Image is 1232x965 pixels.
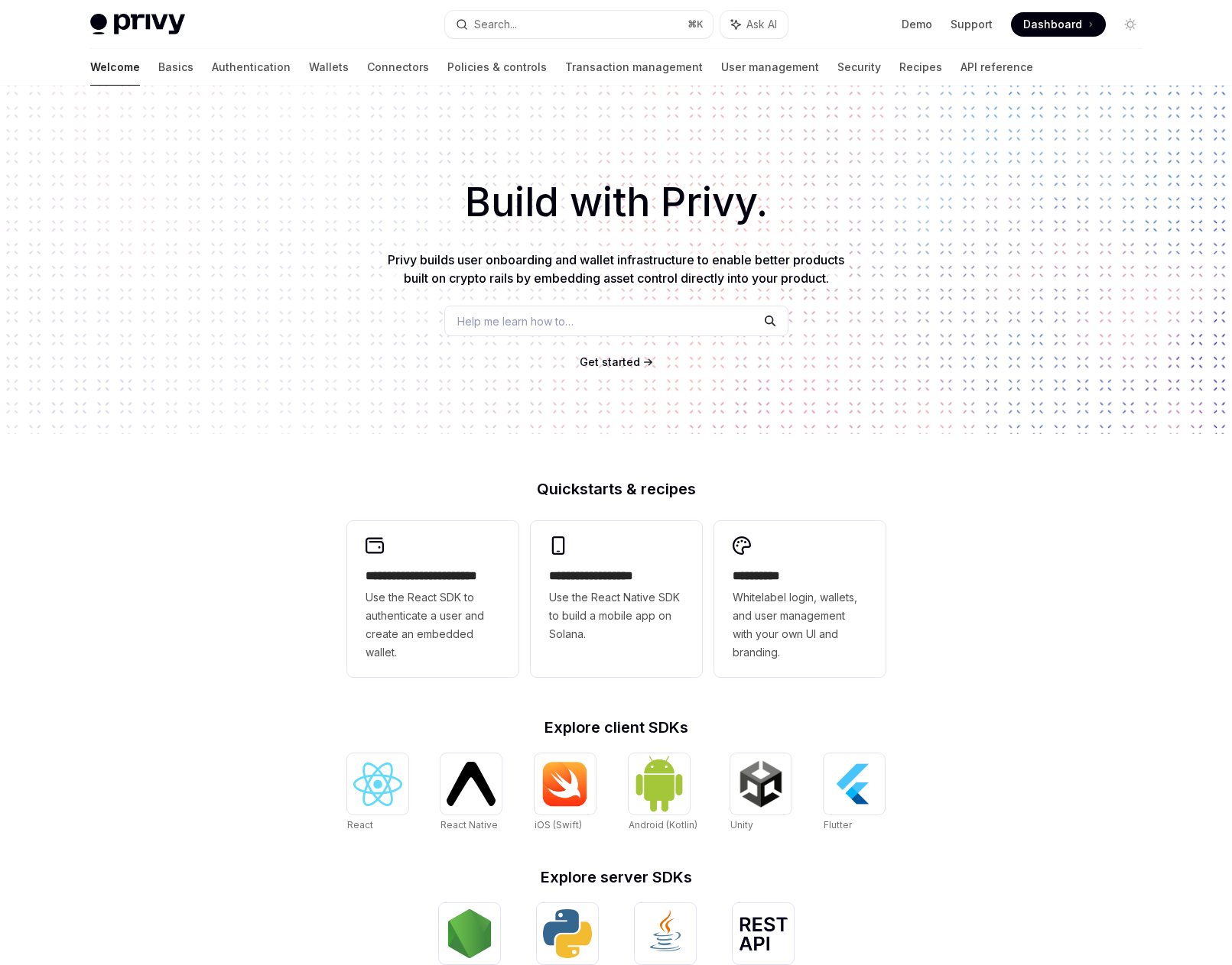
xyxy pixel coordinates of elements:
img: light logo [90,14,185,35]
span: React Native [440,819,498,831]
a: Security [837,49,881,86]
a: Recipes [899,49,942,86]
a: React NativeReact Native [440,753,502,833]
a: API reference [961,49,1033,86]
a: Wallets [309,49,349,86]
a: **** *****Whitelabel login, wallets, and user management with your own UI and branding. [714,521,886,677]
span: Flutter [824,819,852,831]
a: User management [721,49,819,86]
a: iOS (Swift)iOS (Swift) [535,753,596,833]
span: Use the React SDK to authenticate a user and create an embedded wallet. [366,588,500,662]
span: ⌘ K [688,18,704,31]
span: Ask AI [746,17,777,32]
span: Use the React Native SDK to build a mobile app on Solana. [549,588,684,643]
a: ReactReact [347,753,408,833]
a: Welcome [90,49,140,86]
button: Toggle dark mode [1118,12,1143,37]
img: Python [543,909,592,958]
img: iOS (Swift) [541,761,590,807]
span: Android (Kotlin) [629,819,697,831]
img: Java [641,909,690,958]
img: React Native [447,762,496,805]
a: Policies & controls [447,49,547,86]
div: Search... [474,15,517,34]
img: Android (Kotlin) [635,755,684,812]
img: REST API [739,917,788,950]
h2: Quickstarts & recipes [347,481,886,497]
a: Demo [902,17,932,32]
span: Dashboard [1023,17,1082,32]
span: React [347,819,373,831]
img: Flutter [830,759,879,808]
h2: Explore server SDKs [347,869,886,885]
h2: Explore client SDKs [347,720,886,735]
a: Authentication [212,49,291,86]
a: Get started [580,355,640,370]
button: Ask AI [720,11,788,38]
a: Transaction management [565,49,703,86]
h1: Build with Privy. [24,173,1208,232]
a: Dashboard [1011,12,1106,37]
span: Privy builds user onboarding and wallet infrastructure to enable better products built on crypto ... [388,252,844,286]
span: Whitelabel login, wallets, and user management with your own UI and branding. [733,588,867,662]
span: Help me learn how to… [457,313,574,329]
img: NodeJS [445,909,494,958]
img: React [353,763,402,806]
a: **** **** **** ***Use the React Native SDK to build a mobile app on Solana. [531,521,702,677]
span: iOS (Swift) [535,819,582,831]
a: Connectors [367,49,429,86]
a: UnityUnity [730,753,792,833]
img: Unity [736,759,785,808]
a: Support [951,17,993,32]
a: FlutterFlutter [824,753,885,833]
a: Basics [158,49,193,86]
a: Android (Kotlin)Android (Kotlin) [629,753,697,833]
span: Get started [580,355,640,368]
span: Unity [730,819,753,831]
button: Search...⌘K [445,11,713,38]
